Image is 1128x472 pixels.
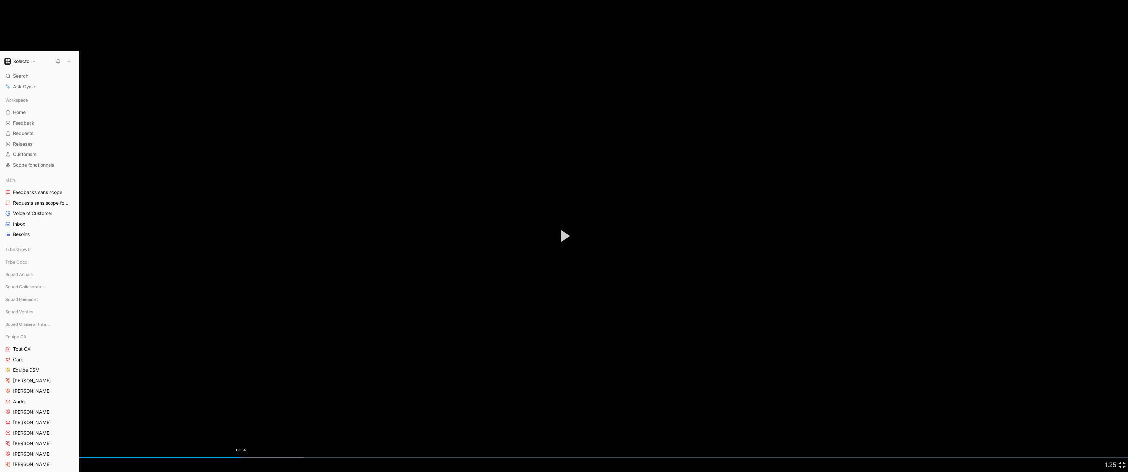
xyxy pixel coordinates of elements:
a: [PERSON_NAME] [3,428,76,438]
span: Requests sans scope fonctionnel [13,200,68,206]
span: Scope fonctionnels [13,162,54,168]
a: [PERSON_NAME] [3,407,76,417]
span: Equipe CX [5,333,27,340]
a: [PERSON_NAME] [3,376,76,385]
span: [PERSON_NAME] [13,409,51,415]
span: Squad Collaborateurs [5,284,49,290]
span: Care [13,356,23,363]
a: [PERSON_NAME] [3,386,76,396]
span: Squad Achats [5,271,33,278]
div: Search [3,71,76,81]
a: Home [3,108,76,117]
div: Squad Achats [3,269,76,281]
span: Squad Classeur Intelligent [5,321,51,327]
a: Tout CX [3,344,76,354]
span: Tribe Growth [5,246,32,253]
span: Inbox [13,221,25,227]
a: Inbox [3,219,76,229]
div: Squad Classeur Intelligent [3,319,76,329]
span: Tribe Coco [5,259,27,265]
a: Requests sans scope fonctionnel [3,198,76,208]
div: Tribe Coco [3,257,76,269]
span: [PERSON_NAME] [13,451,51,457]
span: Tout CX [13,346,30,352]
img: Kolecto [4,58,11,65]
a: Feedback [3,118,76,128]
div: Squad Paiement [3,294,76,306]
div: Squad Collaborateurs [3,282,76,294]
a: Besoins [3,229,76,239]
span: [PERSON_NAME] [13,388,51,394]
span: Releases [13,141,33,147]
div: Main [3,175,76,185]
span: Besoins [13,231,30,238]
span: Search [13,72,28,80]
span: [PERSON_NAME] [13,461,51,468]
div: Equipe CX [3,332,76,342]
a: Customers [3,149,76,159]
span: Requests [13,130,34,137]
a: [PERSON_NAME] [3,439,76,448]
a: Requests [3,128,76,138]
span: [PERSON_NAME] [13,430,51,436]
div: Squad Paiement [3,294,76,304]
div: Squad Collaborateurs [3,282,76,292]
div: Tribe Growth [3,245,76,256]
a: Voice of Customer [3,208,76,218]
span: Home [13,109,26,116]
span: Customers [13,151,37,158]
span: Workspace [5,97,28,103]
span: [PERSON_NAME] [13,419,51,426]
span: Feedback [13,120,34,126]
span: Feedbacks sans scope [13,189,62,196]
span: Squad Paiement [5,296,38,303]
span: Squad Ventes [5,308,33,315]
a: Releases [3,139,76,149]
a: [PERSON_NAME] [3,418,76,427]
a: Feedbacks sans scope [3,187,76,197]
div: MainFeedbacks sans scopeRequests sans scope fonctionnelVoice of CustomerInboxBesoins [3,175,76,239]
div: Workspace [3,95,76,105]
a: Scope fonctionnels [3,160,76,170]
a: Care [3,355,76,364]
div: Squad Ventes [3,307,76,319]
button: KolectoKolecto [3,57,38,66]
div: Squad Classeur Intelligent [3,319,76,331]
a: Aude [3,397,76,406]
span: [PERSON_NAME] [13,440,51,447]
div: Tribe Coco [3,257,76,267]
span: Ask Cycle [13,83,35,90]
a: [PERSON_NAME] [3,460,76,469]
div: Squad Ventes [3,307,76,317]
a: [PERSON_NAME] [3,449,76,459]
span: [PERSON_NAME] [13,377,51,384]
a: Equipe CSM [3,365,76,375]
a: Ask Cycle [3,82,76,91]
div: Tribe Growth [3,245,76,254]
span: Voice of Customer [13,210,52,217]
span: Main [5,177,15,183]
span: Equipe CSM [13,367,40,373]
span: Aude [13,398,25,405]
div: Squad Achats [3,269,76,279]
h1: Kolecto [13,58,29,64]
